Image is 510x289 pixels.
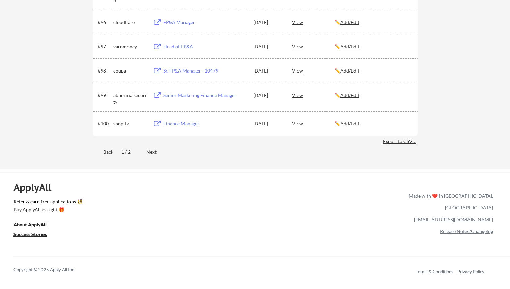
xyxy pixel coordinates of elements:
u: Add/Edit [340,68,359,74]
div: varomoney [113,43,147,50]
div: coupa [113,67,147,74]
div: [DATE] [253,92,283,99]
div: ApplyAll [13,182,59,193]
div: Made with ❤️ in [GEOGRAPHIC_DATA], [GEOGRAPHIC_DATA] [406,190,493,213]
div: [DATE] [253,120,283,127]
div: View [292,16,335,28]
div: Sr. FP&A Manager - 10479 [163,67,247,74]
div: Finance Manager [163,120,247,127]
div: Copyright © 2025 Apply All Inc [13,267,91,273]
u: About ApplyAll [13,222,47,227]
a: Terms & Conditions [416,269,453,274]
div: shopltk [113,120,147,127]
div: View [292,117,335,129]
div: [DATE] [253,67,283,74]
u: Add/Edit [340,92,359,98]
div: [DATE] [253,43,283,50]
div: abnormalsecurity [113,92,147,105]
div: View [292,64,335,77]
div: ✏️ [335,19,412,26]
u: Success Stories [13,231,47,237]
div: Buy ApplyAll as a gift 🎁 [13,207,81,212]
div: View [292,40,335,52]
div: FP&A Manager [163,19,247,26]
div: ✏️ [335,43,412,50]
div: #97 [98,43,111,50]
div: View [292,89,335,101]
div: Back [93,149,113,155]
div: Senior Marketing Finance Manager [163,92,247,99]
div: 1 / 2 [121,149,138,155]
div: #96 [98,19,111,26]
div: ✏️ [335,67,412,74]
a: Success Stories [13,231,56,239]
u: Add/Edit [340,19,359,25]
a: Release Notes/Changelog [440,228,493,234]
div: cloudflare [113,19,147,26]
u: Add/Edit [340,44,359,49]
a: Refer & earn free applications 👯‍♀️ [13,199,268,206]
div: #100 [98,120,111,127]
div: Export to CSV ↓ [383,138,418,145]
div: #99 [98,92,111,99]
div: Head of FP&A [163,43,247,50]
a: [EMAIL_ADDRESS][DOMAIN_NAME] [414,216,493,222]
div: ✏️ [335,92,412,99]
div: #98 [98,67,111,74]
a: Privacy Policy [457,269,484,274]
a: About ApplyAll [13,221,56,230]
u: Add/Edit [340,121,359,126]
div: ✏️ [335,120,412,127]
a: Buy ApplyAll as a gift 🎁 [13,206,81,215]
div: Next [146,149,164,155]
div: [DATE] [253,19,283,26]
